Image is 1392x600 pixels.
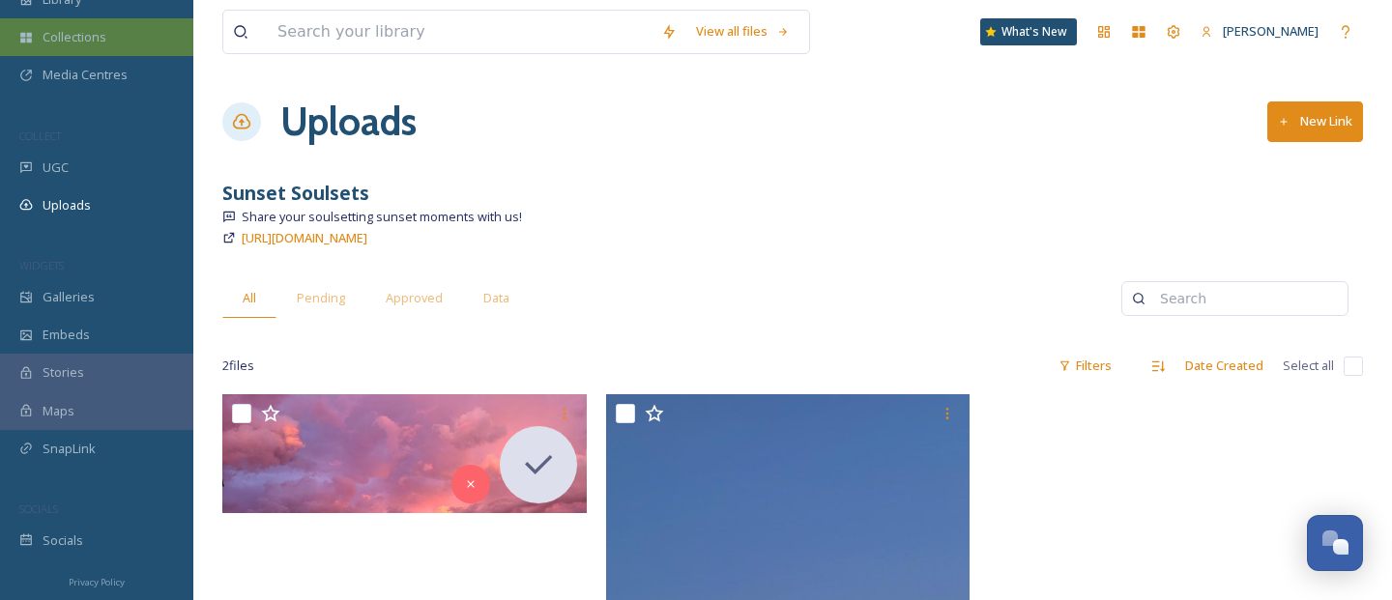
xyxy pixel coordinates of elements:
span: WIDGETS [19,258,64,272]
a: [PERSON_NAME] [1191,13,1328,50]
span: [URL][DOMAIN_NAME] [242,229,367,246]
span: Embeds [43,326,90,344]
span: SnapLink [43,440,96,458]
span: Approved [386,289,443,307]
a: [URL][DOMAIN_NAME] [242,226,367,249]
button: New Link [1267,101,1363,141]
a: What's New [980,18,1077,45]
span: Maps [43,402,74,420]
span: Galleries [43,288,95,306]
span: Socials [43,531,83,550]
span: Media Centres [43,66,128,84]
a: Uploads [280,93,417,151]
span: All [243,289,256,307]
a: View all files [686,13,799,50]
span: Share your soulsetting sunset moments with us! [242,208,522,226]
a: Privacy Policy [69,569,125,592]
span: Collections [43,28,106,46]
button: Open Chat [1307,515,1363,571]
span: SOCIALS [19,501,58,516]
span: [PERSON_NAME] [1223,22,1319,40]
span: Select all [1283,357,1334,375]
span: Data [483,289,509,307]
input: Search [1150,279,1338,318]
div: Date Created [1175,347,1273,385]
div: Filters [1049,347,1121,385]
span: UGC [43,158,69,177]
span: Pending [297,289,345,307]
span: COLLECT [19,129,61,143]
span: 2 file s [222,357,254,375]
span: Stories [43,363,84,382]
span: Uploads [43,196,91,214]
strong: Sunset Soulsets [222,180,369,206]
img: ext_1740975746.602921_tnreed5091@gmail.com-inbound1648022169261413992.jpg [222,394,587,512]
input: Search your library [268,11,652,53]
span: Privacy Policy [69,576,125,588]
